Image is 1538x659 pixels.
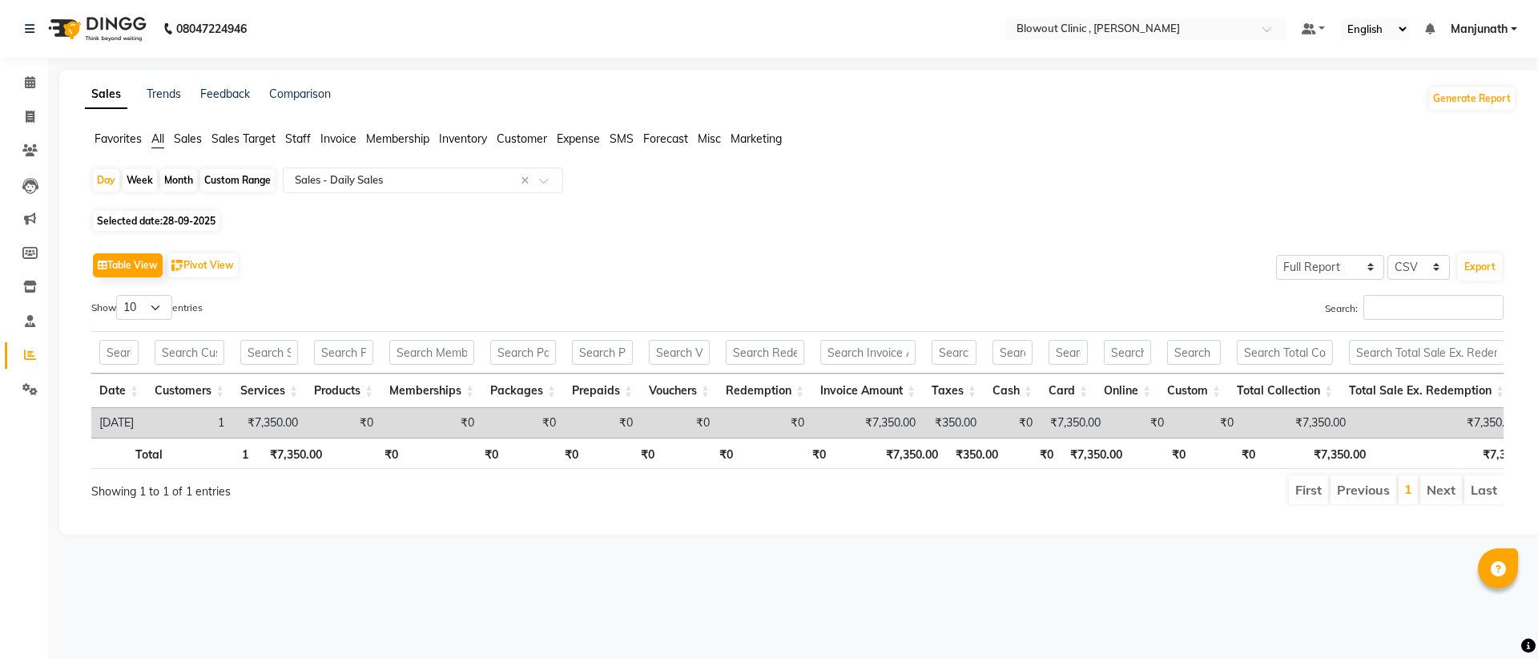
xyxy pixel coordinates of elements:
[1061,438,1130,469] th: ₹7,350.00
[557,131,600,146] span: Expense
[91,438,171,469] th: Total
[1242,408,1354,438] td: ₹7,350.00
[163,215,215,227] span: 28-09-2025
[1172,408,1242,438] td: ₹0
[731,131,782,146] span: Marketing
[93,253,163,277] button: Table View
[1451,21,1508,38] span: Manjunath
[155,340,224,365] input: Search Customers
[1458,253,1502,281] button: Export
[93,169,119,192] div: Day
[610,131,634,146] span: SMS
[240,340,298,365] input: Search Services
[506,438,587,469] th: ₹0
[946,438,1005,469] th: ₹350.00
[306,374,381,408] th: Products: activate to sort column ascending
[1096,374,1159,408] th: Online: activate to sort column ascending
[330,438,406,469] th: ₹0
[174,131,202,146] span: Sales
[812,374,924,408] th: Invoice Amount: activate to sort column ascending
[93,211,219,231] span: Selected date:
[586,438,662,469] th: ₹0
[643,131,688,146] span: Forecast
[1159,374,1229,408] th: Custom: activate to sort column ascending
[641,374,718,408] th: Vouchers: activate to sort column ascending
[200,87,250,101] a: Feedback
[439,131,487,146] span: Inventory
[171,438,256,469] th: 1
[211,131,276,146] span: Sales Target
[1104,340,1151,365] input: Search Online
[91,474,666,500] div: Showing 1 to 1 of 1 entries
[176,6,247,51] b: 08047224946
[269,87,331,101] a: Comparison
[1341,374,1512,408] th: Total Sale Ex. Redemption: activate to sort column ascending
[741,438,835,469] th: ₹0
[91,295,203,320] label: Show entries
[924,408,984,438] td: ₹350.00
[147,374,232,408] th: Customers: activate to sort column ascending
[151,131,164,146] span: All
[366,131,429,146] span: Membership
[171,260,183,272] img: pivot.png
[521,172,534,189] span: Clear all
[564,408,641,438] td: ₹0
[232,374,306,408] th: Services: activate to sort column ascending
[718,408,812,438] td: ₹0
[482,408,564,438] td: ₹0
[160,169,197,192] div: Month
[41,6,151,51] img: logo
[698,131,721,146] span: Misc
[924,374,984,408] th: Taxes: activate to sort column ascending
[1349,340,1504,365] input: Search Total Sale Ex. Redemption
[1471,595,1522,643] iframe: chat widget
[1325,295,1504,320] label: Search:
[834,438,946,469] th: ₹7,350.00
[285,131,311,146] span: Staff
[1167,340,1221,365] input: Search Custom
[147,87,181,101] a: Trends
[726,340,804,365] input: Search Redemption
[497,131,547,146] span: Customer
[932,340,976,365] input: Search Taxes
[1194,438,1263,469] th: ₹0
[649,340,710,365] input: Search Vouchers
[256,438,330,469] th: ₹7,350.00
[482,374,564,408] th: Packages: activate to sort column ascending
[85,80,127,109] a: Sales
[984,408,1041,438] td: ₹0
[91,408,147,438] td: [DATE]
[1049,340,1088,365] input: Search Card
[564,374,641,408] th: Prepaids: activate to sort column ascending
[1404,481,1412,497] a: 1
[320,131,356,146] span: Invoice
[820,340,916,365] input: Search Invoice Amount
[1363,295,1504,320] input: Search:
[662,438,740,469] th: ₹0
[306,408,381,438] td: ₹0
[1041,408,1109,438] td: ₹7,350.00
[389,340,474,365] input: Search Memberships
[91,374,147,408] th: Date: activate to sort column ascending
[381,374,482,408] th: Memberships: activate to sort column ascending
[95,131,142,146] span: Favorites
[381,408,482,438] td: ₹0
[812,408,924,438] td: ₹7,350.00
[99,340,139,365] input: Search Date
[1263,438,1375,469] th: ₹7,350.00
[1109,408,1172,438] td: ₹0
[147,408,232,438] td: 1
[1229,374,1341,408] th: Total Collection: activate to sort column ascending
[167,253,238,277] button: Pivot View
[992,340,1033,365] input: Search Cash
[116,295,172,320] select: Showentries
[572,340,633,365] input: Search Prepaids
[200,169,275,192] div: Custom Range
[718,374,812,408] th: Redemption: activate to sort column ascending
[406,438,506,469] th: ₹0
[1041,374,1096,408] th: Card: activate to sort column ascending
[1130,438,1194,469] th: ₹0
[1006,438,1062,469] th: ₹0
[314,340,373,365] input: Search Products
[1429,87,1515,110] button: Generate Report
